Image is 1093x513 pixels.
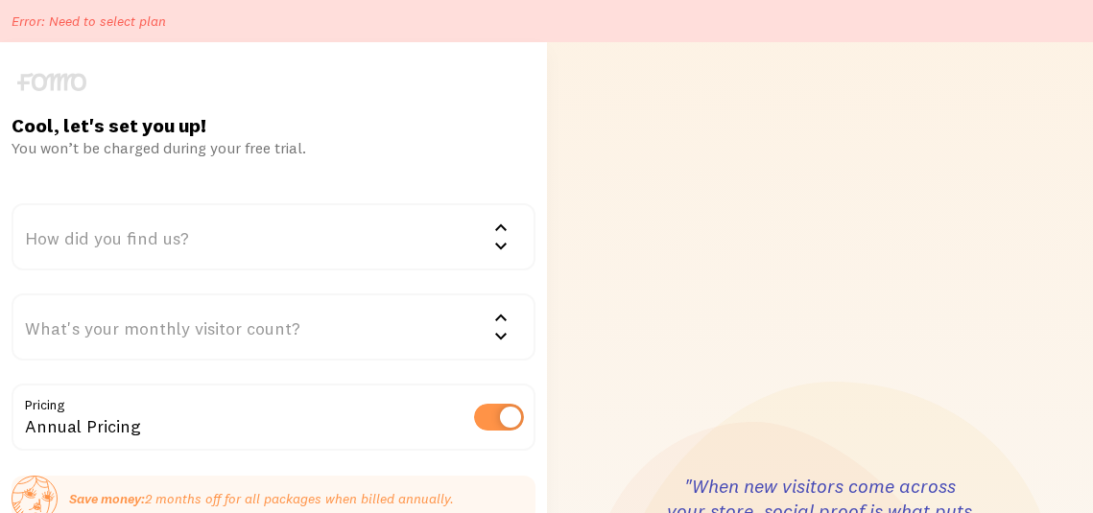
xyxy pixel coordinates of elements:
div: Annual Pricing [12,384,535,454]
h1: Cool, let's set you up! [12,113,535,138]
p: 2 months off for all packages when billed annually. [69,489,454,508]
img: fomo-logo-gray-b99e0e8ada9f9040e2984d0d95b3b12da0074ffd48d1e5cb62ac37fc77b0b268.svg [17,73,86,91]
p: Error: Need to select plan [12,12,166,31]
div: You won’t be charged during your free trial. [12,138,535,157]
div: How did you find us? [12,203,535,270]
div: What's your monthly visitor count? [12,293,535,361]
strong: Save money: [69,490,145,507]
